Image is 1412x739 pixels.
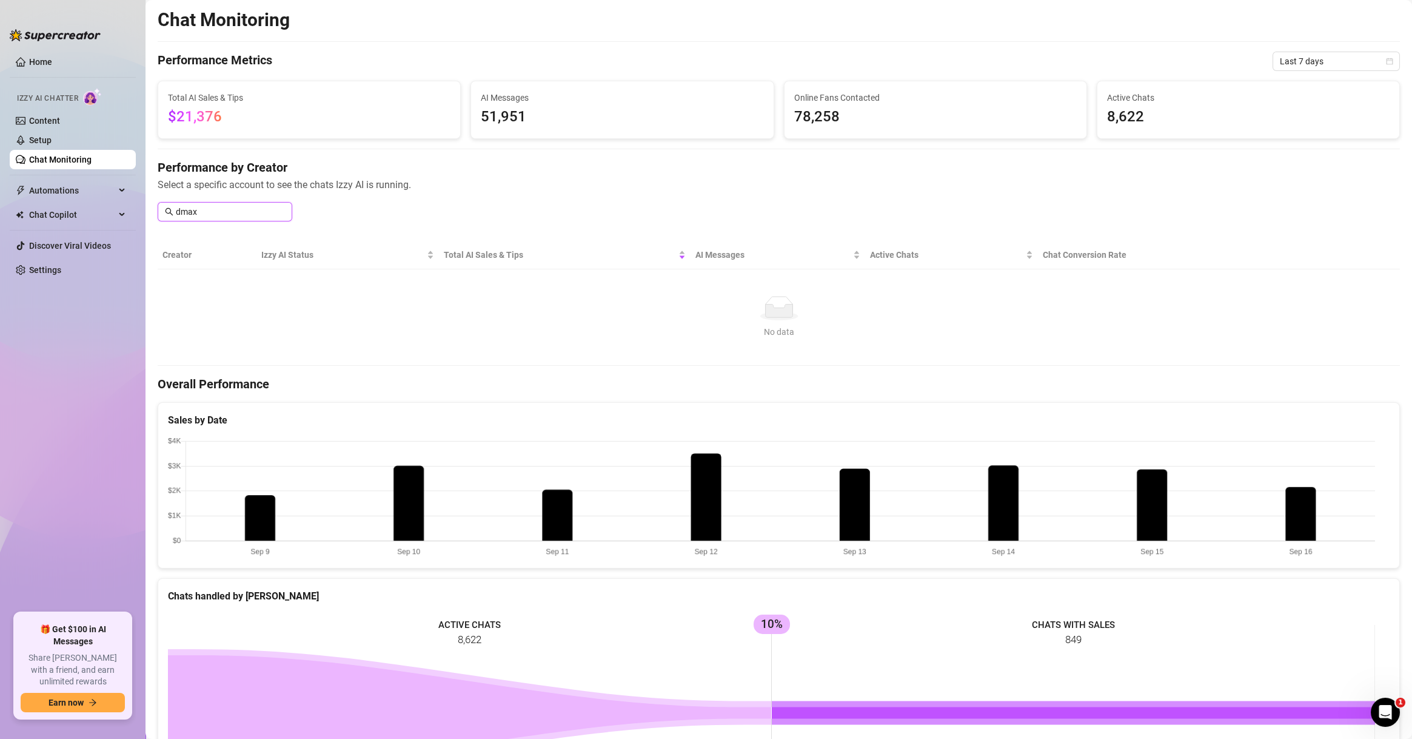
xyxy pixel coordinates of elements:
a: Setup [29,135,52,145]
span: Active Chats [1107,91,1390,104]
span: thunderbolt [16,186,25,195]
span: AI Messages [695,248,851,262]
span: 🎁 Get $100 in AI Messages [21,624,125,647]
a: Discover Viral Videos [29,241,111,251]
span: Izzy AI Chatter [17,93,78,104]
span: 8,622 [1107,106,1390,129]
span: Last 7 days [1280,52,1393,70]
h2: Chat Monitoring [158,8,290,32]
span: calendar [1386,58,1393,65]
h4: Performance by Creator [158,159,1400,176]
th: Active Chats [865,241,1038,269]
th: Chat Conversion Rate [1038,241,1276,269]
span: Total AI Sales & Tips [168,91,450,104]
div: Chats handled by [PERSON_NAME] [168,589,1390,604]
span: $21,376 [168,108,222,125]
th: AI Messages [691,241,865,269]
img: logo-BBDzfeDw.svg [10,29,101,41]
span: 1 [1396,698,1405,707]
h4: Performance Metrics [158,52,272,71]
span: Izzy AI Status [261,248,424,262]
span: 78,258 [794,106,1077,129]
span: Select a specific account to see the chats Izzy AI is running. [158,177,1400,192]
input: Search account... [176,205,285,218]
span: search [165,208,173,216]
span: 51,951 [481,106,763,129]
span: Active Chats [870,248,1023,262]
span: Chat Copilot [29,205,115,224]
span: Total AI Sales & Tips [444,248,676,262]
a: Chat Monitoring [29,155,92,164]
button: Earn nowarrow-right [21,693,125,712]
span: arrow-right [89,698,97,707]
a: Settings [29,265,61,275]
div: No data [167,325,1390,339]
th: Creator [158,241,256,269]
span: AI Messages [481,91,763,104]
img: AI Chatter [83,88,102,106]
span: Online Fans Contacted [794,91,1077,104]
div: Sales by Date [168,413,1390,428]
h4: Overall Performance [158,376,1400,393]
span: Share [PERSON_NAME] with a friend, and earn unlimited rewards [21,652,125,688]
img: Chat Copilot [16,211,24,219]
a: Content [29,116,60,126]
span: Automations [29,181,115,200]
iframe: Intercom live chat [1371,698,1400,727]
span: Earn now [49,698,84,707]
th: Izzy AI Status [256,241,439,269]
th: Total AI Sales & Tips [439,241,691,269]
a: Home [29,57,52,67]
